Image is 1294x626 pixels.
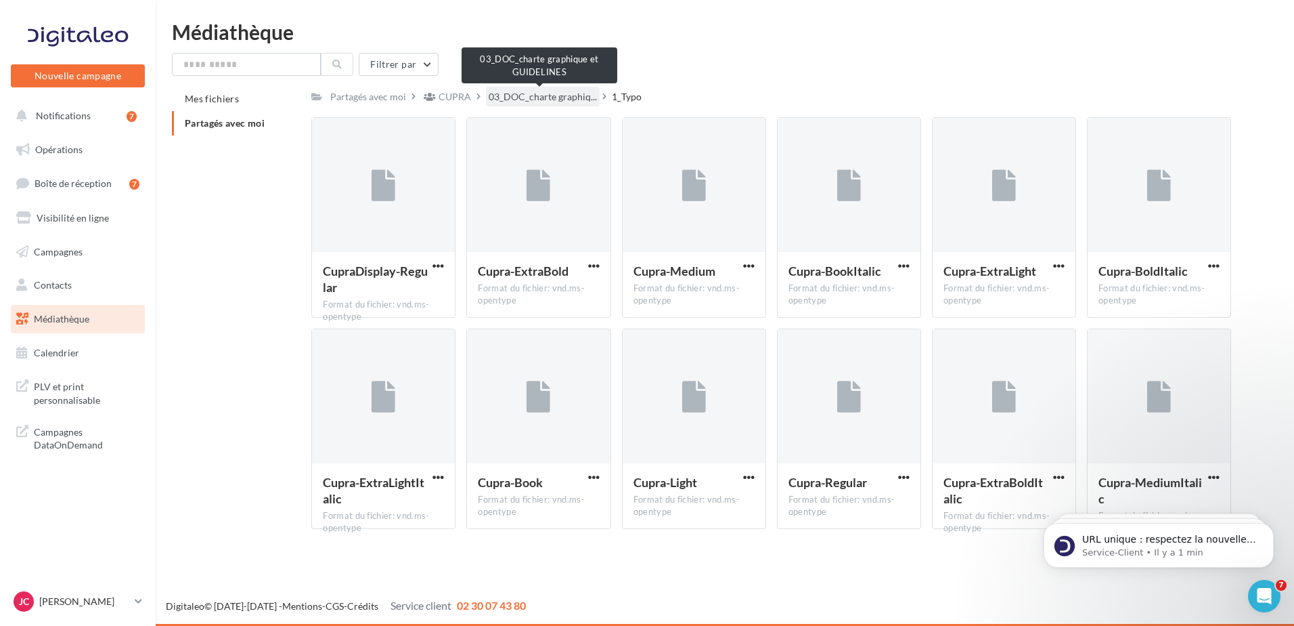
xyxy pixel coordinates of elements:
div: Format du fichier: vnd.ms-opentype [323,299,444,323]
a: Médiathèque [8,305,148,333]
div: Format du fichier: vnd.ms-opentype [633,494,755,518]
a: Campagnes DataOnDemand [8,417,148,457]
span: Visibilité en ligne [37,212,109,224]
a: PLV et print personnalisable [8,372,148,412]
span: © [DATE]-[DATE] - - - [166,600,526,612]
span: Cupra-BookItalic [788,264,881,278]
a: Visibilité en ligne [8,204,148,232]
span: Mes fichiers [185,93,239,104]
div: Format du fichier: vnd.ms-opentype [478,283,599,307]
div: Format du fichier: vnd.ms-opentype [788,283,910,307]
span: Médiathèque [34,313,89,325]
div: Partagés avec moi [330,90,406,104]
p: Message from Service-Client, sent Il y a 1 min [59,52,233,64]
span: Cupra-MediumItalic [1098,475,1202,506]
span: Cupra-Book [478,475,543,490]
span: Service client [391,599,451,612]
span: Calendrier [34,347,79,358]
div: Médiathèque [172,22,1278,42]
a: CGS [326,600,344,612]
div: Format du fichier: vnd.ms-opentype [943,510,1065,535]
a: Campagnes [8,238,148,266]
div: CUPRA [439,90,471,104]
span: Campagnes DataOnDemand [34,423,139,452]
span: Opérations [35,144,83,155]
div: Format du fichier: vnd.ms-opentype [633,283,755,307]
span: Notifications [36,110,91,121]
span: 02 30 07 43 80 [457,599,526,612]
div: 7 [127,111,137,122]
div: Format du fichier: vnd.ms-opentype [323,510,444,535]
div: Format du fichier: vnd.ms-opentype [943,283,1065,307]
span: Partagés avec moi [185,117,265,129]
span: Cupra-Light [633,475,697,490]
span: 7 [1276,580,1287,591]
span: Campagnes [34,245,83,257]
span: PLV et print personnalisable [34,377,139,406]
button: Filtrer par [359,53,439,76]
span: Cupra-Regular [788,475,867,490]
div: Format du fichier: vnd.ms-opentype [788,494,910,518]
span: Cupra-BoldItalic [1098,264,1188,278]
div: 1_Typo [612,90,642,104]
div: Format du fichier: vnd.ms-opentype [1098,283,1220,307]
span: JC [19,595,29,608]
a: Crédits [347,600,378,612]
iframe: Intercom live chat [1248,580,1280,612]
span: 03_DOC_charte graphiq... [489,90,597,104]
a: Boîte de réception7 [8,169,148,198]
span: Cupra-ExtraBold [478,264,568,278]
span: Cupra-ExtraBoldItalic [943,475,1043,506]
a: Calendrier [8,339,148,367]
a: Opérations [8,135,148,164]
span: Cupra-ExtraLightItalic [323,475,424,506]
iframe: Intercom notifications message [1023,495,1294,589]
a: Contacts [8,271,148,299]
span: Boîte de réception [35,178,112,189]
div: 7 [129,179,139,190]
p: [PERSON_NAME] [39,595,129,608]
a: Digitaleo [166,600,204,612]
span: CupraDisplay-Regular [323,264,428,295]
button: Nouvelle campagne [11,64,145,87]
span: Cupra-ExtraLight [943,264,1036,278]
span: Contacts [34,279,72,291]
div: Format du fichier: vnd.ms-opentype [478,494,599,518]
span: Cupra-Medium [633,264,715,278]
span: URL unique : respectez la nouvelle exigence de Google Google exige désormais que chaque fiche Goo... [59,39,233,199]
a: Mentions [282,600,322,612]
div: 03_DOC_charte graphique et GUIDELINES [462,47,617,83]
a: JC [PERSON_NAME] [11,589,145,614]
button: Notifications 7 [8,102,142,130]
